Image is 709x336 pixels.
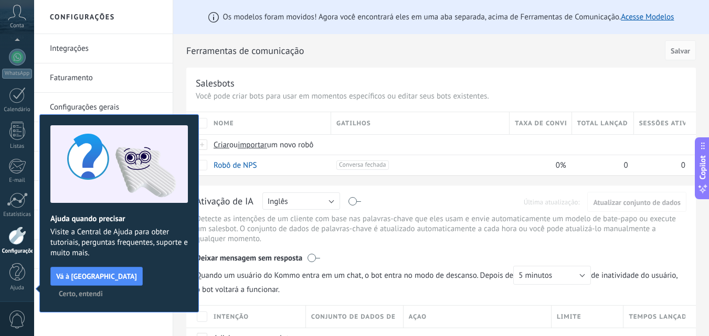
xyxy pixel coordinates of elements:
span: um novo robô [267,140,314,150]
div: Salesbots [196,77,235,89]
div: Listas [2,143,33,150]
a: Acesse Modelos [621,12,674,22]
div: Calendário [2,106,33,113]
div: WhatsApp [2,69,32,79]
span: Vá à [GEOGRAPHIC_DATA] [56,273,137,280]
span: Quando um usuário do Kommo entra em um chat, o bot entra no modo de descanso. Depois de [196,266,591,285]
a: Robô de NPS [214,160,257,170]
span: Visite a Central de Ajuda para obter tutoriais, perguntas frequentes, suporte e muito mais. [50,227,188,258]
a: Faturamento [50,63,162,93]
span: Gatilhos [336,118,371,128]
button: Vá à [GEOGRAPHIC_DATA] [50,267,143,286]
li: Integrações [34,34,173,63]
button: Inglês [262,192,340,210]
span: Salvar [671,47,690,55]
span: 0 [681,160,685,170]
span: 0% [556,160,566,170]
span: Açao [409,312,427,322]
span: Certo, entendi [59,290,103,297]
li: Configurações gerais [34,93,173,122]
p: Detecte as intenções de um cliente com base nas palavras-chave que eles usam e envie automaticame... [196,214,686,244]
span: Criar [214,140,229,150]
span: Sessões ativas [639,118,685,128]
span: Os modelos foram movidos! Agora você encontrará eles em uma aba separada, acima de Ferramentas de... [223,12,674,22]
div: Ativação de IA [196,195,253,209]
li: Faturamento [34,63,173,93]
div: 0 [634,155,685,175]
button: 5 minutos [513,266,591,285]
button: Salvar [665,40,696,60]
button: Certo, entendi [54,286,108,301]
div: Configurações [2,248,33,255]
span: Limite [557,312,581,322]
div: Deixar mensagem sem resposta [196,246,686,266]
span: Conta [10,23,24,29]
span: 5 minutos [518,270,552,280]
span: importar [238,140,267,150]
span: Inglês [268,197,288,207]
div: Ajuda [2,285,33,291]
span: Nome [214,118,234,128]
span: Intenção [214,312,249,322]
div: Estatísticas [2,211,33,218]
span: Taxa de conversão [515,118,566,128]
h2: Ferramentas de comunicação [186,40,661,61]
a: Integrações [50,34,162,63]
h2: Ajuda quando precisar [50,214,188,224]
p: Você pode criar bots para usar em momentos específicos ou editar seus bots existentes. [196,91,686,101]
span: de inatividade do usuário, o bot voltará a funcionar. [196,266,686,295]
span: 0 [624,160,628,170]
span: Tempos lançados [629,312,685,322]
span: ou [229,140,238,150]
a: Configurações gerais [50,93,162,122]
span: Copilot [697,155,708,179]
span: Total lançado [577,118,628,128]
div: 0% [510,155,566,175]
div: 0 [572,155,629,175]
span: Conversa fechada [336,160,388,170]
span: Conjunto de dados de palavras-chave [311,312,398,322]
div: E-mail [2,177,33,184]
